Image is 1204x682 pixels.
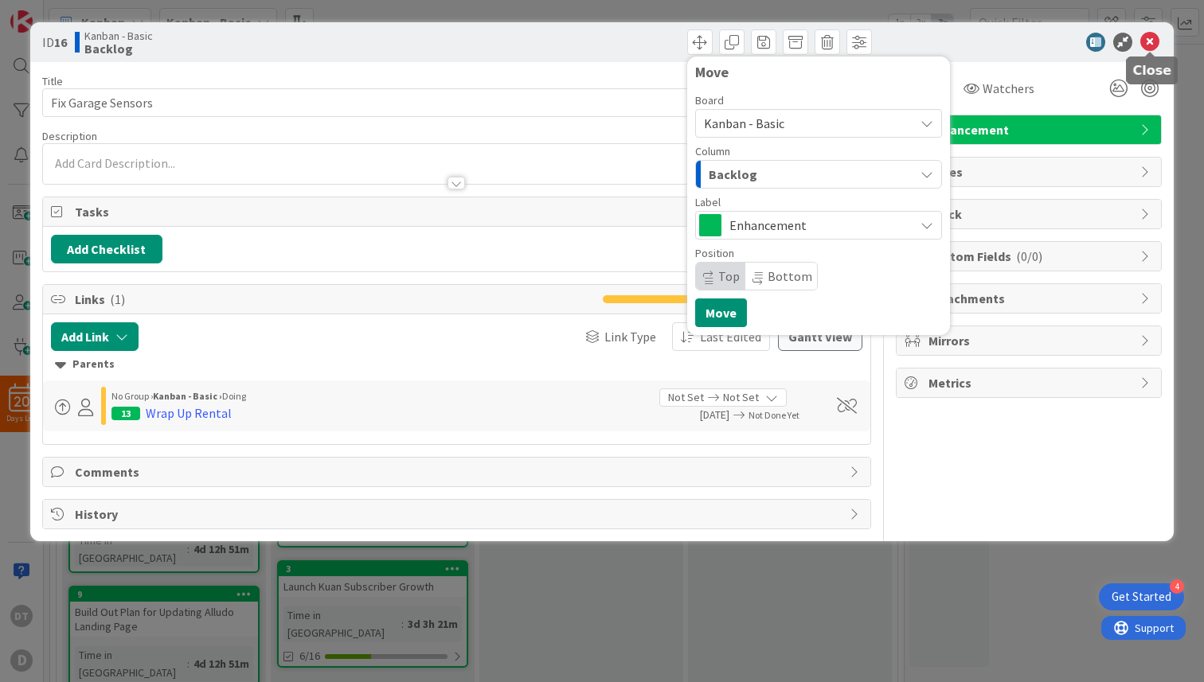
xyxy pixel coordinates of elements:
[51,322,139,351] button: Add Link
[928,120,1132,139] span: Enhancement
[1099,583,1184,610] div: Open Get Started checklist, remaining modules: 4
[604,327,656,346] span: Link Type
[84,29,153,42] span: Kanban - Basic
[695,64,942,80] div: Move
[928,205,1132,224] span: Block
[695,197,721,208] span: Label
[718,268,740,284] span: Top
[928,162,1132,181] span: Dates
[42,129,97,143] span: Description
[729,214,906,236] span: Enhancement
[672,322,770,351] button: Last Edited
[1133,63,1172,78] h5: Close
[153,390,222,402] b: Kanban - Basic ›
[723,389,759,406] span: Not Set
[222,390,246,402] span: Doing
[695,95,724,106] span: Board
[110,291,125,307] span: ( 1 )
[659,407,729,423] span: [DATE]
[928,289,1132,308] span: Attachments
[42,33,67,52] span: ID
[983,79,1034,98] span: Watchers
[75,462,842,481] span: Comments
[55,356,858,373] div: Parents
[84,42,153,55] b: Backlog
[54,34,67,50] b: 16
[668,389,704,406] span: Not Set
[749,409,799,421] span: Not Done Yet
[695,247,734,259] span: Position
[928,247,1132,266] span: Custom Fields
[695,298,747,327] button: Move
[111,390,153,402] span: No Group ›
[709,164,757,185] span: Backlog
[75,202,842,221] span: Tasks
[111,407,140,420] div: 13
[700,327,761,346] span: Last Edited
[704,115,784,131] span: Kanban - Basic
[768,268,812,284] span: Bottom
[51,235,162,263] button: Add Checklist
[75,290,595,309] span: Links
[695,160,942,189] button: Backlog
[1016,248,1042,264] span: ( 0/0 )
[1170,579,1184,594] div: 4
[695,146,730,157] span: Column
[33,2,72,21] span: Support
[778,322,862,351] button: Gantt View
[928,373,1132,392] span: Metrics
[1112,589,1171,605] div: Get Started
[75,505,842,524] span: History
[42,74,63,88] label: Title
[928,331,1132,350] span: Mirrors
[146,403,232,423] div: Wrap Up Rental
[42,88,871,117] input: type card name here...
